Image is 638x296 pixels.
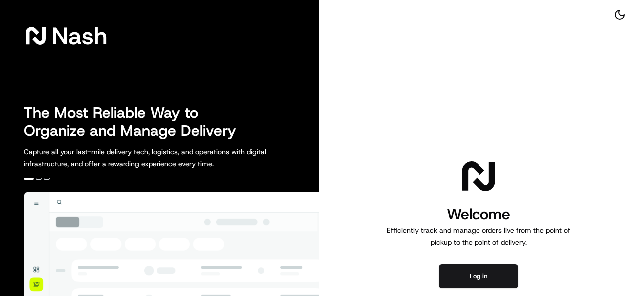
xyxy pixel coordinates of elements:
h1: Welcome [383,204,574,224]
button: Log in [439,264,518,288]
p: Efficiently track and manage orders live from the point of pickup to the point of delivery. [383,224,574,248]
span: Nash [52,26,107,46]
p: Capture all your last-mile delivery tech, logistics, and operations with digital infrastructure, ... [24,146,311,170]
h2: The Most Reliable Way to Organize and Manage Delivery [24,104,247,140]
